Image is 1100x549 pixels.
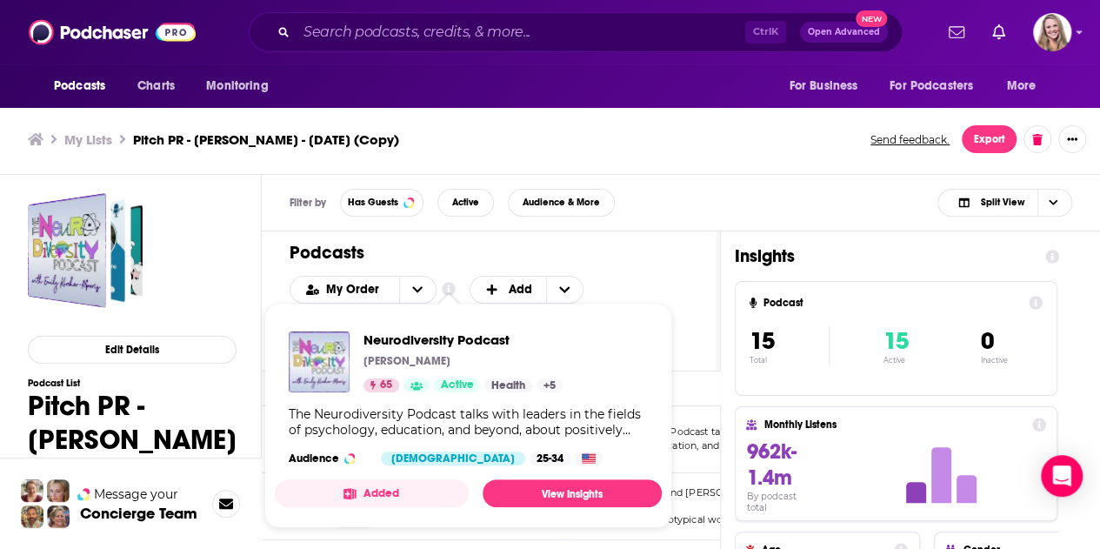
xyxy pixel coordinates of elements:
[1033,13,1071,51] span: Logged in as KirstinPitchPR
[745,21,786,44] span: Ctrl K
[883,356,909,365] p: Active
[137,74,175,98] span: Charts
[746,491,817,513] h4: By podcast total
[878,70,998,103] button: open menu
[789,74,857,98] span: For Business
[21,505,43,528] img: Jon Profile
[1058,125,1086,153] button: Show More Button
[297,18,745,46] input: Search podcasts, credits, & more...
[94,485,178,503] span: Message your
[437,189,494,217] button: Active
[21,479,43,502] img: Sydney Profile
[1033,13,1071,51] button: Show profile menu
[470,276,584,304] button: + Add
[508,189,615,217] button: Audience & More
[509,284,532,296] span: Add
[735,245,1031,267] h1: Insights
[777,70,879,103] button: open menu
[523,198,600,207] span: Audience & More
[28,336,237,364] button: Edit Details
[133,131,399,148] h3: Pitch PR - [PERSON_NAME] - [DATE] (Copy)
[980,356,1007,365] p: Inactive
[750,326,775,356] span: 15
[484,378,532,392] a: Health
[537,378,563,392] a: +5
[890,74,973,98] span: For Podcasters
[980,198,1023,207] span: Split View
[883,326,909,356] span: 15
[275,479,469,507] button: Added
[380,377,392,394] span: 65
[326,284,385,296] span: My Order
[249,12,903,52] div: Search podcasts, credits, & more...
[440,377,473,394] span: Active
[363,378,399,392] a: 65
[194,70,290,103] button: open menu
[750,356,829,365] p: Total
[962,125,1017,153] button: Export
[381,452,525,465] div: [DEMOGRAPHIC_DATA]
[289,406,648,438] div: The Neurodiversity Podcast talks with leaders in the fields of psychology, education, and beyond,...
[80,505,197,522] h3: Concierge Team
[452,198,479,207] span: Active
[442,281,456,298] a: Show additional information
[64,131,112,148] a: My Lists
[865,132,955,147] button: Send feedback.
[937,189,1072,217] button: Choose View
[289,452,367,465] h3: Audience
[28,193,143,308] a: Pitch PR - Dr. Karim J. Torres - Sanchez - Aug 26, 2025 (Copy)
[1033,13,1071,51] img: User Profile
[340,189,423,217] button: Has Guests
[433,378,480,392] a: Active
[985,17,1012,47] a: Show notifications dropdown
[1007,74,1037,98] span: More
[746,439,796,491] span: 962k-1.4m
[47,505,70,528] img: Barbara Profile
[126,70,185,103] a: Charts
[348,198,398,207] span: Has Guests
[363,354,450,368] p: [PERSON_NAME]
[290,242,678,264] h1: Podcasts
[29,16,196,49] img: Podchaser - Follow, Share and Rate Podcasts
[483,479,662,507] a: View Insights
[856,10,887,27] span: New
[942,17,971,47] a: Show notifications dropdown
[28,389,237,491] h1: Pitch PR - [PERSON_NAME] - [DATE] (Copy)
[363,331,563,348] a: Neurodiversity Podcast
[289,331,350,392] img: Neurodiversity Podcast
[576,425,856,438] span: The Neurodiversity Podcast talks with leaders in the fields
[206,74,268,98] span: Monitoring
[763,297,1022,309] h4: Podcast
[290,197,326,209] h3: Filter by
[980,326,993,356] span: 0
[576,439,817,452] span: of psychology, education, and beyond, about posit
[28,378,237,389] h3: Podcast List
[808,28,880,37] span: Open Advanced
[47,479,70,502] img: Jules Profile
[1041,455,1083,497] div: Open Intercom Messenger
[42,70,128,103] button: open menu
[800,22,888,43] button: Open AdvancedNew
[576,513,816,526] span: therapists in a neurotypical world. During this pod
[995,70,1058,103] button: open menu
[763,418,1024,431] h4: Monthly Listens
[54,74,105,98] span: Podcasts
[290,276,437,304] h2: Choose List sort
[399,277,436,303] button: open menu
[530,452,570,465] div: 25-34
[576,486,811,512] span: [PERSON_NAME] and [PERSON_NAME] are two Neurodivergent
[290,284,399,296] button: open menu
